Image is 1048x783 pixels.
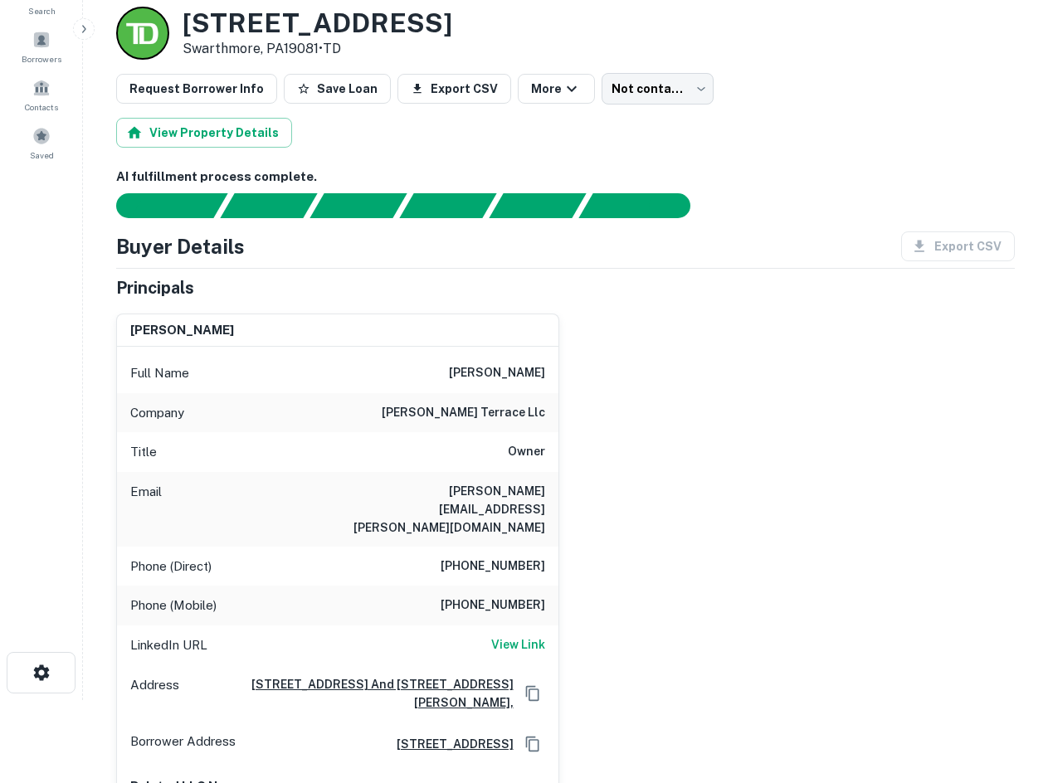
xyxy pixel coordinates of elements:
[25,100,58,114] span: Contacts
[22,52,61,66] span: Borrowers
[130,596,217,615] p: Phone (Mobile)
[520,681,545,706] button: Copy Address
[130,557,212,576] p: Phone (Direct)
[491,635,545,655] a: View Link
[491,635,545,654] h6: View Link
[220,193,317,218] div: Your request is received and processing...
[116,275,194,300] h5: Principals
[116,168,1015,187] h6: AI fulfillment process complete.
[5,24,78,69] a: Borrowers
[130,675,179,712] p: Address
[130,482,162,537] p: Email
[96,193,221,218] div: Sending borrower request to AI...
[397,74,511,104] button: Export CSV
[399,193,496,218] div: Principals found, AI now looking for contact information...
[346,482,545,537] h6: [PERSON_NAME][EMAIL_ADDRESS][PERSON_NAME][DOMAIN_NAME]
[130,403,184,423] p: Company
[5,72,78,117] a: Contacts
[449,363,545,383] h6: [PERSON_NAME]
[183,7,452,39] h3: [STREET_ADDRESS]
[579,193,710,218] div: AI fulfillment process complete.
[130,635,207,655] p: LinkedIn URL
[116,231,245,261] h4: Buyer Details
[489,193,586,218] div: Principals found, still searching for contact information. This may take time...
[441,557,545,576] h6: [PHONE_NUMBER]
[520,732,545,756] button: Copy Address
[284,74,391,104] button: Save Loan
[130,442,157,462] p: Title
[323,41,341,56] a: TD
[5,120,78,165] a: Saved
[518,74,595,104] button: More
[186,675,514,712] a: [STREET_ADDRESS] And [STREET_ADDRESS][PERSON_NAME],
[116,74,277,104] button: Request Borrower Info
[508,442,545,462] h6: Owner
[130,732,236,756] p: Borrower Address
[28,4,56,17] span: Search
[116,118,292,148] button: View Property Details
[602,73,714,105] div: Not contacted
[130,363,189,383] p: Full Name
[30,148,54,162] span: Saved
[310,193,407,218] div: Documents found, AI parsing details...
[382,403,545,423] h6: [PERSON_NAME] terrace llc
[183,39,452,59] p: Swarthmore, PA19081 •
[383,735,514,753] a: [STREET_ADDRESS]
[130,321,234,340] h6: [PERSON_NAME]
[441,596,545,615] h6: [PHONE_NUMBER]
[965,650,1048,730] iframe: Chat Widget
